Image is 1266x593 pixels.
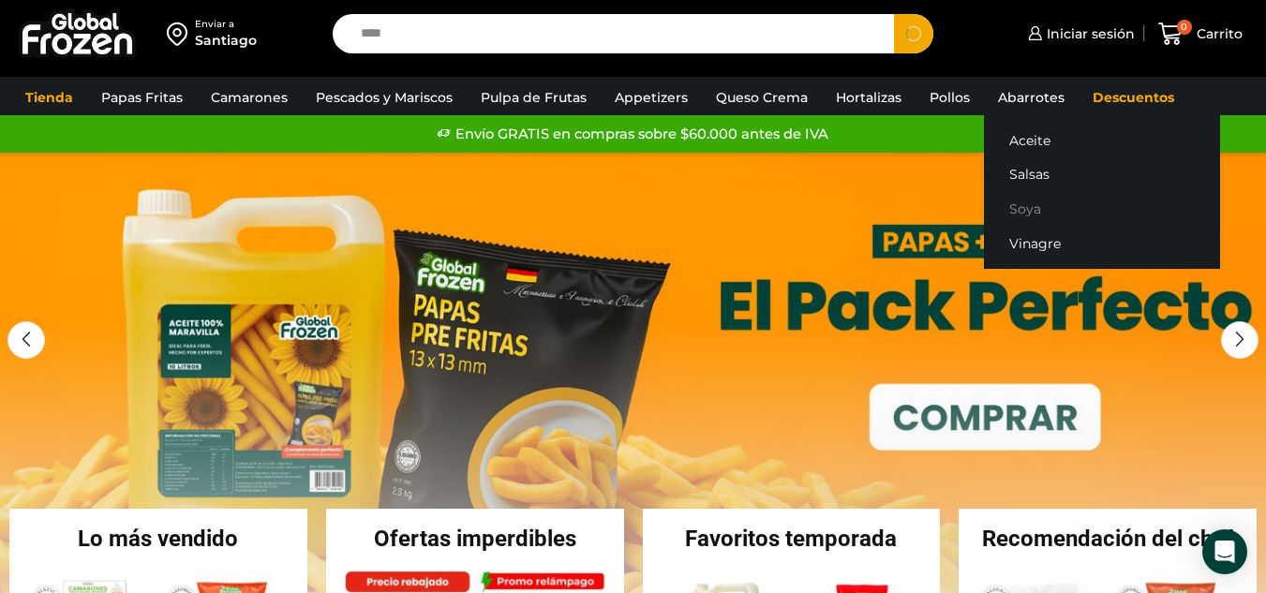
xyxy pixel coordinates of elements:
a: Salsas [984,157,1220,192]
a: Appetizers [605,80,697,115]
div: Previous slide [7,321,45,359]
a: Aceite [984,123,1220,157]
span: 0 [1177,20,1192,35]
div: Santiago [195,31,257,50]
a: 0 Carrito [1154,12,1247,56]
img: address-field-icon.svg [167,18,195,50]
a: Tienda [16,80,82,115]
h2: Recomendación del chef [959,527,1257,550]
a: Soya [984,192,1220,227]
a: Papas Fritas [92,80,192,115]
div: Open Intercom Messenger [1202,529,1247,574]
a: Vinagre [984,226,1220,260]
a: Descuentos [1083,80,1184,115]
a: Queso Crema [707,80,817,115]
a: Camarones [201,80,297,115]
a: Pescados y Mariscos [306,80,462,115]
h2: Lo más vendido [9,527,307,550]
a: Pulpa de Frutas [471,80,596,115]
div: Enviar a [195,18,257,31]
a: Pollos [920,80,979,115]
a: Iniciar sesión [1023,15,1135,52]
button: Search button [894,14,933,53]
span: Carrito [1192,24,1243,43]
a: Abarrotes [989,80,1074,115]
h2: Ofertas imperdibles [326,527,624,550]
h2: Favoritos temporada [643,527,941,550]
div: Next slide [1221,321,1259,359]
span: Iniciar sesión [1042,24,1135,43]
a: Hortalizas [827,80,911,115]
